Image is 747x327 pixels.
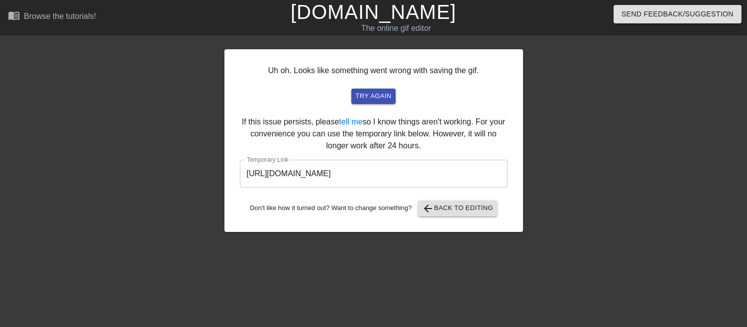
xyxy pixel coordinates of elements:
span: Send Feedback/Suggestion [622,8,734,20]
span: arrow_back [422,203,434,215]
a: tell me [339,117,362,126]
span: Back to Editing [422,203,493,215]
div: Browse the tutorials! [24,12,96,20]
button: Send Feedback/Suggestion [614,5,742,23]
span: menu_book [8,9,20,21]
input: bare [240,160,508,188]
div: Uh oh. Looks like something went wrong with saving the gif. If this issue persists, please so I k... [224,49,523,232]
span: try again [355,91,391,102]
button: try again [351,89,395,104]
a: [DOMAIN_NAME] [291,1,456,23]
div: The online gif editor [254,22,538,34]
a: Browse the tutorials! [8,9,96,25]
button: Back to Editing [418,201,497,217]
div: Don't like how it turned out? Want to change something? [240,201,508,217]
